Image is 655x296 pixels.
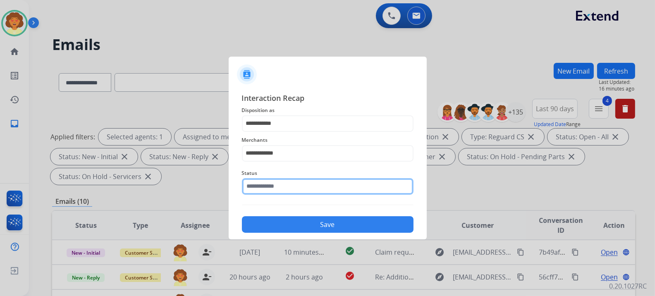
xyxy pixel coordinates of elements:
p: 0.20.1027RC [609,281,647,291]
button: Save [242,216,414,233]
span: Disposition as [242,105,414,115]
span: Status [242,168,414,178]
img: contactIcon [237,64,257,84]
span: Interaction Recap [242,92,414,105]
span: Merchants [242,135,414,145]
